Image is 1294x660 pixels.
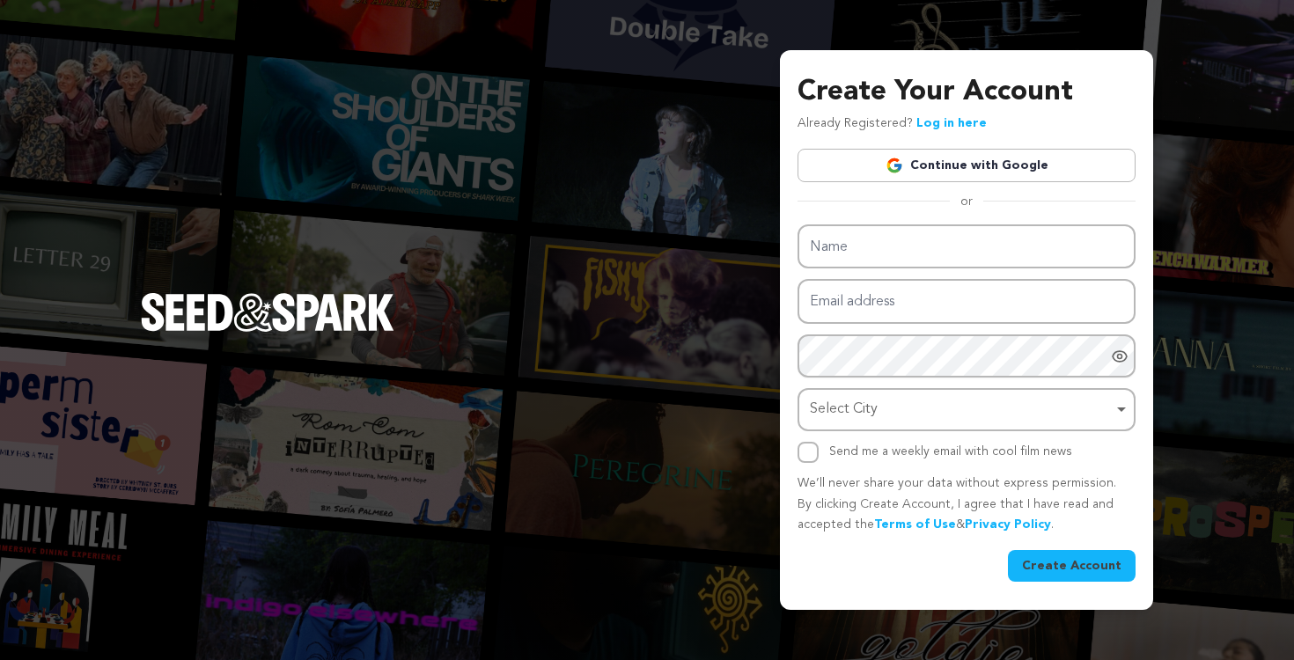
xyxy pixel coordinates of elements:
[1008,550,1136,582] button: Create Account
[798,279,1136,324] input: Email address
[810,397,1113,422] div: Select City
[798,71,1136,114] h3: Create Your Account
[874,518,956,531] a: Terms of Use
[141,293,394,367] a: Seed&Spark Homepage
[798,473,1136,536] p: We’ll never share your data without express permission. By clicking Create Account, I agree that ...
[1111,348,1129,365] a: Show password as plain text. Warning: this will display your password on the screen.
[886,157,903,174] img: Google logo
[798,149,1136,182] a: Continue with Google
[965,518,1051,531] a: Privacy Policy
[916,117,987,129] a: Log in here
[829,445,1072,458] label: Send me a weekly email with cool film news
[798,224,1136,269] input: Name
[141,293,394,332] img: Seed&Spark Logo
[798,114,987,135] p: Already Registered?
[950,193,983,210] span: or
